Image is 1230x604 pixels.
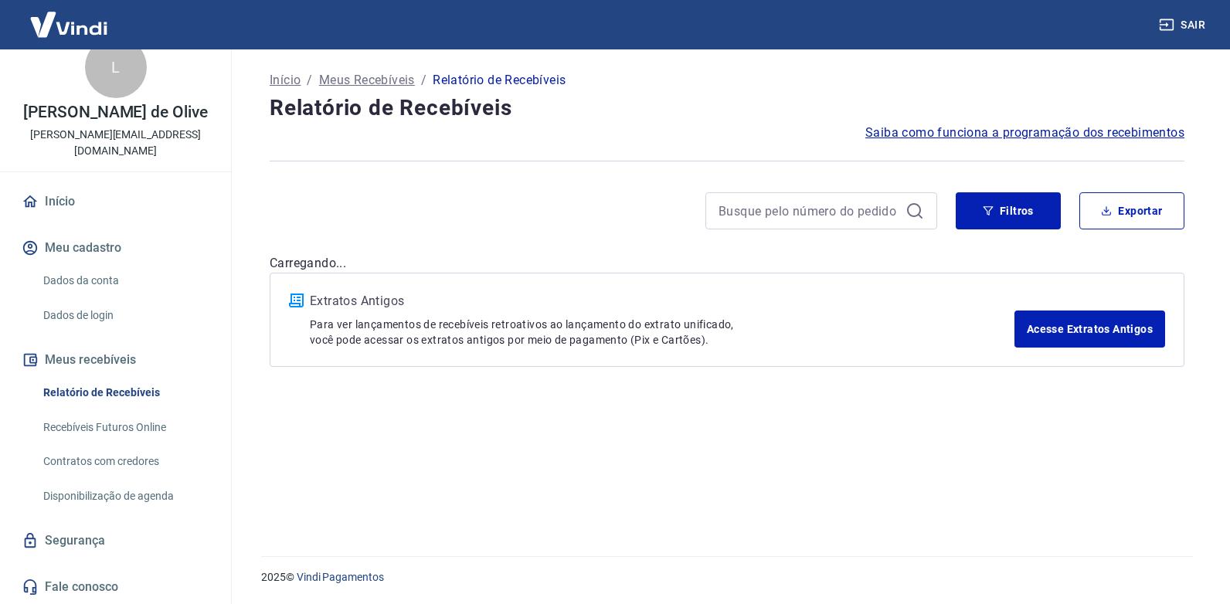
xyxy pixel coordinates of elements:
[270,93,1184,124] h4: Relatório de Recebíveis
[23,104,208,120] p: [PERSON_NAME] de Olive
[310,317,1014,348] p: Para ver lançamentos de recebíveis retroativos ao lançamento do extrato unificado, você pode aces...
[19,570,212,604] a: Fale conosco
[37,480,212,512] a: Disponibilização de agenda
[37,377,212,409] a: Relatório de Recebíveis
[19,185,212,219] a: Início
[307,71,312,90] p: /
[1079,192,1184,229] button: Exportar
[956,192,1061,229] button: Filtros
[19,231,212,265] button: Meu cadastro
[37,300,212,331] a: Dados de login
[1014,310,1165,348] a: Acesse Extratos Antigos
[19,1,119,48] img: Vindi
[297,571,384,583] a: Vindi Pagamentos
[1156,11,1211,39] button: Sair
[37,446,212,477] a: Contratos com credores
[319,71,415,90] a: Meus Recebíveis
[270,254,1184,273] p: Carregando...
[12,127,219,159] p: [PERSON_NAME][EMAIL_ADDRESS][DOMAIN_NAME]
[310,292,1014,310] p: Extratos Antigos
[19,343,212,377] button: Meus recebíveis
[421,71,426,90] p: /
[719,199,899,222] input: Busque pelo número do pedido
[261,569,1193,585] p: 2025 ©
[433,71,566,90] p: Relatório de Recebíveis
[85,36,147,98] div: L
[289,294,304,307] img: ícone
[865,124,1184,142] a: Saiba como funciona a programação dos recebimentos
[37,412,212,443] a: Recebíveis Futuros Online
[37,265,212,297] a: Dados da conta
[19,524,212,558] a: Segurança
[270,71,301,90] a: Início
